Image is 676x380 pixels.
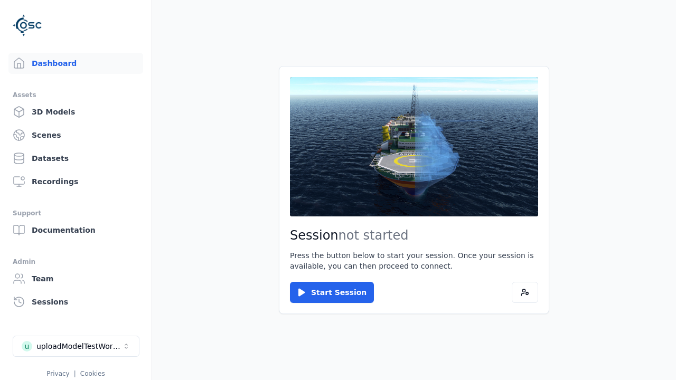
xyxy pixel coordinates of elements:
span: not started [339,228,409,243]
button: Start Session [290,282,374,303]
a: 3D Models [8,101,143,122]
div: Assets [13,89,139,101]
div: Support [13,207,139,220]
p: Press the button below to start your session. Once your session is available, you can then procee... [290,250,538,271]
div: Admin [13,255,139,268]
a: Scenes [8,125,143,146]
div: uploadModelTestWorkspace [36,341,122,351]
a: Datasets [8,148,143,169]
a: Sessions [8,291,143,312]
button: Select a workspace [13,336,139,357]
a: Dashboard [8,53,143,74]
div: u [22,341,32,351]
span: | [74,370,76,377]
img: Logo [13,11,42,40]
h2: Session [290,227,538,244]
a: Privacy [46,370,69,377]
a: Team [8,268,143,289]
a: Documentation [8,220,143,241]
a: Recordings [8,171,143,192]
a: Cookies [80,370,105,377]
